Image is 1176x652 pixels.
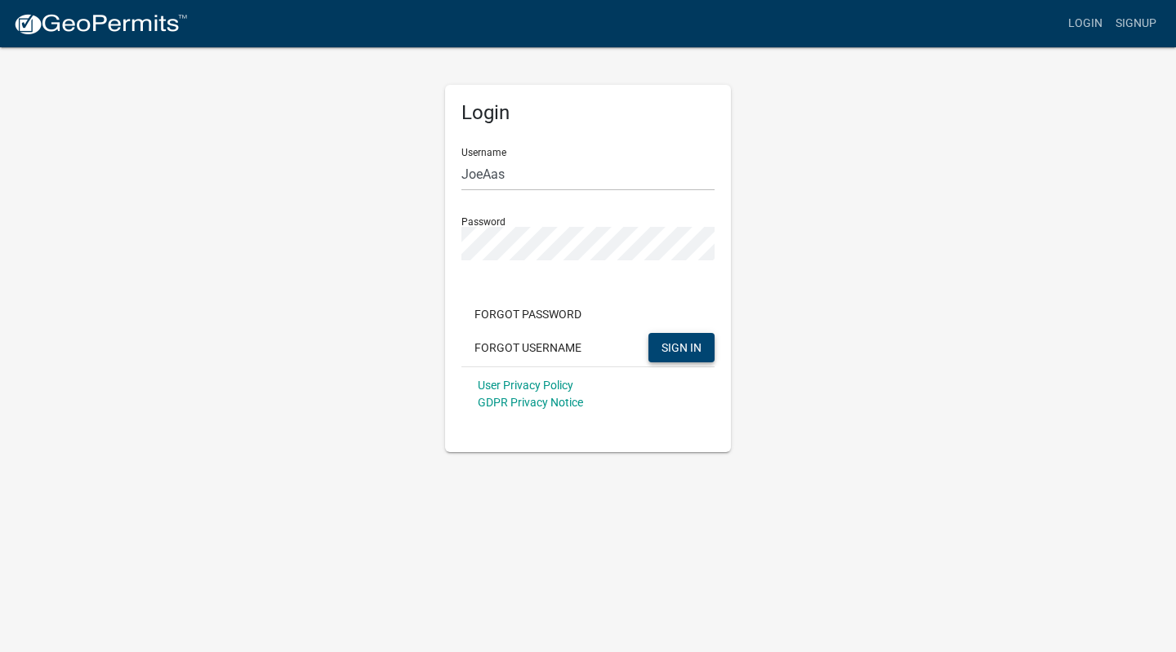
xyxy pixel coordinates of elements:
[661,340,702,353] span: SIGN IN
[461,101,715,125] h5: Login
[461,333,595,362] button: Forgot Username
[478,396,583,409] a: GDPR Privacy Notice
[648,333,715,362] button: SIGN IN
[478,379,573,392] a: User Privacy Policy
[1109,8,1163,39] a: Signup
[461,299,595,329] button: Forgot Password
[1062,8,1109,39] a: Login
